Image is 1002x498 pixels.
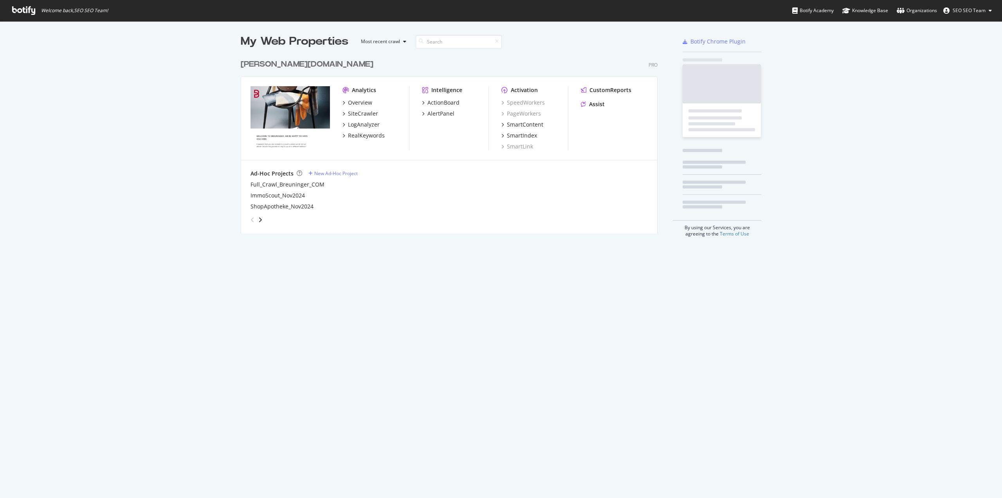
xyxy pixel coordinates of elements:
[352,86,376,94] div: Analytics
[241,59,377,70] a: [PERSON_NAME][DOMAIN_NAME]
[501,99,545,107] a: SpeedWorkers
[581,100,605,108] a: Assist
[897,7,937,14] div: Organizations
[842,7,888,14] div: Knowledge Base
[427,110,454,118] div: AlertPanel
[348,121,380,129] div: LogAnalyzer
[308,170,358,177] a: New Ad-Hoc Project
[507,132,537,139] div: SmartIndex
[589,100,605,108] div: Assist
[342,121,380,129] a: LogAnalyzer
[511,86,538,94] div: Activation
[348,99,372,107] div: Overview
[649,62,658,68] div: Pro
[792,7,834,14] div: Botify Academy
[250,192,305,199] a: ImmoScout_Nov2024
[683,38,746,45] a: Botify Chrome Plugin
[250,181,324,188] a: Full_Crawl_Breuninger_COM
[416,35,502,49] input: Search
[427,99,460,107] div: ActionBoard
[422,99,460,107] a: ActionBoard
[581,86,631,94] a: CustomReports
[501,132,537,139] a: SmartIndex
[241,59,373,70] div: [PERSON_NAME][DOMAIN_NAME]
[720,230,749,237] a: Terms of Use
[501,143,533,150] a: SmartLink
[690,38,746,45] div: Botify Chrome Plugin
[342,99,372,107] a: Overview
[250,170,294,177] div: Ad-Hoc Projects
[250,203,314,210] a: ShopApotheke_Nov2024
[673,220,761,237] div: By using our Services, you are agreeing to the
[258,216,263,224] div: angle-right
[361,39,400,44] div: Most recent crawl
[355,35,409,48] button: Most recent crawl
[501,121,543,129] a: SmartContent
[247,214,258,226] div: angle-left
[589,86,631,94] div: CustomReports
[348,132,385,139] div: RealKeywords
[937,4,998,17] button: SEO SEO Team
[250,86,330,150] img: breuninger.com
[953,7,986,14] span: SEO SEO Team
[501,110,541,118] a: PageWorkers
[342,132,385,139] a: RealKeywords
[342,110,378,118] a: SiteCrawler
[431,86,462,94] div: Intelligence
[241,49,664,234] div: grid
[422,110,454,118] a: AlertPanel
[507,121,543,129] div: SmartContent
[314,170,358,177] div: New Ad-Hoc Project
[348,110,378,118] div: SiteCrawler
[241,34,348,49] div: My Web Properties
[41,7,108,14] span: Welcome back, SEO SEO Team !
